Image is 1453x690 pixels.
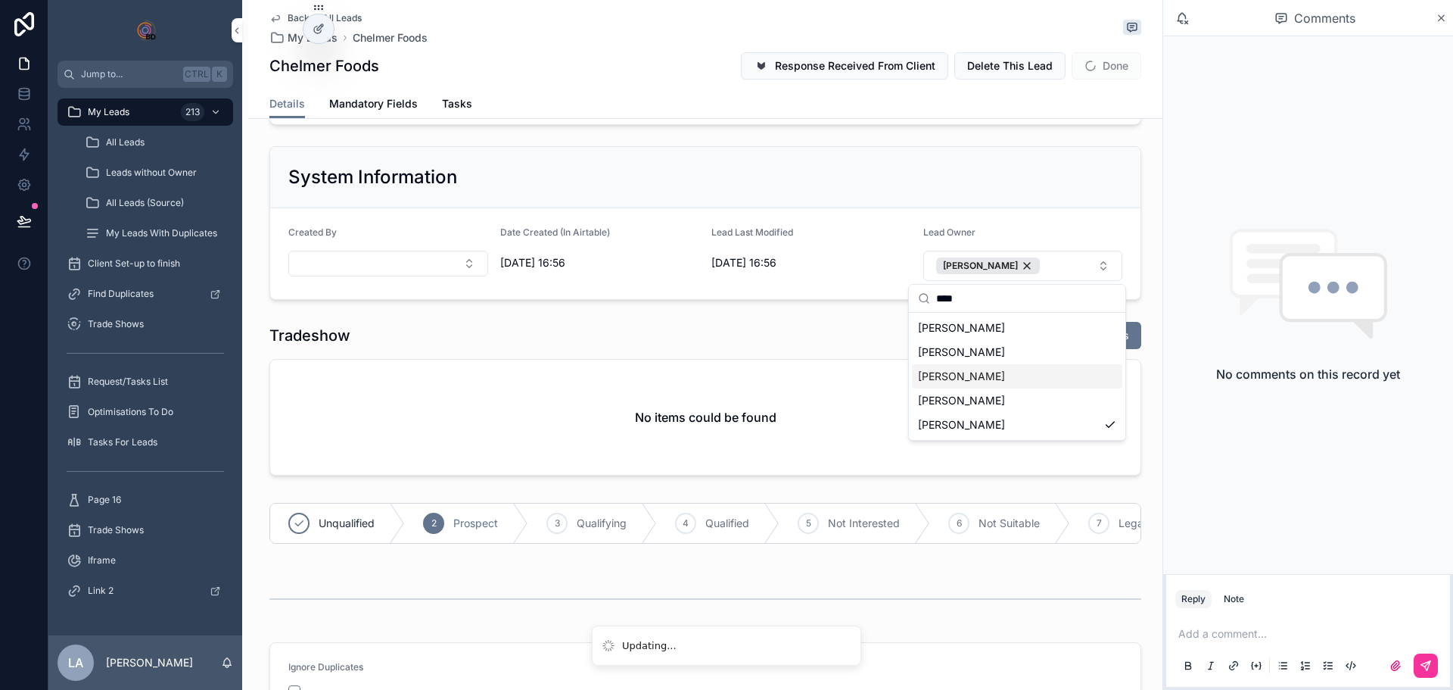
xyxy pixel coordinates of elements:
span: [DATE] 16:56 [711,255,911,270]
a: My Leads [269,30,338,45]
button: Note [1218,590,1250,608]
button: Delete This Lead [954,52,1066,80]
a: Chelmer Foods [353,30,428,45]
p: [PERSON_NAME] [106,655,193,670]
span: Request/Tasks List [88,376,168,388]
button: Jump to...CtrlK [58,61,233,88]
span: Created By [288,226,337,238]
a: Tasks For Leads [58,429,233,456]
button: Response Received From Client [741,52,948,80]
div: 213 [181,103,204,121]
a: Page 16 [58,486,233,514]
a: Trade Shows [58,517,233,544]
span: Link 2 [88,585,114,597]
h1: Chelmer Foods [269,55,379,76]
h2: System Information [288,165,457,189]
a: Leads without Owner [76,159,233,186]
span: [PERSON_NAME] [918,417,1005,432]
span: Back to All Leads [288,12,362,24]
span: Trade Shows [88,318,144,330]
span: [PERSON_NAME] [918,393,1005,408]
a: Trade Shows [58,311,233,338]
span: Response Received From Client [775,58,935,73]
a: All Leads [76,129,233,156]
span: 6 [957,517,962,529]
span: [PERSON_NAME] [918,345,1005,360]
span: Iframe [88,554,116,567]
span: My Leads [288,30,338,45]
a: Back to All Leads [269,12,362,24]
span: Optimisations To Do [88,406,173,418]
a: My Leads213 [58,98,233,126]
span: 5 [806,517,811,529]
a: Tasks [442,90,472,120]
span: Tasks [442,96,472,111]
div: Updating... [622,638,677,654]
span: Client Set-up to finish [88,258,180,270]
button: Unselect 1 [936,258,1040,274]
h1: Tradeshow [269,325,350,346]
span: Comments [1294,9,1355,27]
span: Lead Owner [923,226,975,238]
a: Client Set-up to finish [58,250,233,277]
span: Jump to... [81,68,177,80]
a: My Leads With Duplicates [76,220,233,247]
span: All Leads [106,136,145,148]
a: Iframe [58,547,233,574]
h2: No items could be found [635,408,776,426]
a: All Leads (Source) [76,189,233,217]
span: [PERSON_NAME] [918,320,1005,336]
span: K [213,68,226,80]
span: Page 16 [88,494,121,506]
span: All Leads (Source) [106,197,184,209]
span: My Leads With Duplicates [106,227,217,239]
span: 3 [555,517,560,529]
a: Mandatory Fields [329,90,418,120]
span: Legacy - Non Lead [1119,516,1215,531]
button: Reply [1175,590,1212,608]
span: Unqualified [319,516,375,531]
span: Date Created (In Airtable) [500,226,610,238]
span: 2 [431,517,437,529]
span: Not Interested [828,516,900,531]
img: App logo [133,18,157,42]
a: Details [269,90,305,119]
div: Note [1224,593,1244,605]
a: Request/Tasks List [58,368,233,395]
span: [PERSON_NAME] [918,369,1005,384]
span: Qualifying [577,516,627,531]
span: Details [269,96,305,111]
button: Select Button [923,251,1123,281]
span: Leads without Owner [106,167,197,179]
div: scrollable content [48,88,242,624]
span: Qualified [705,516,749,531]
span: LA [68,654,83,672]
span: Tasks For Leads [88,436,157,448]
h2: No comments on this record yet [1216,365,1400,383]
span: [PERSON_NAME] [943,260,1018,272]
div: Suggestions [909,313,1125,440]
span: Delete This Lead [967,58,1053,73]
span: 4 [683,517,689,529]
span: Ignore Duplicates [288,661,363,673]
span: Prospect [453,516,498,531]
span: Ctrl [183,67,210,82]
span: Find Duplicates [88,288,154,300]
button: Select Button [288,251,488,276]
span: Trade Shows [88,524,144,536]
span: 7 [1097,517,1102,529]
span: Mandatory Fields [329,96,418,111]
span: Not Suitable [979,516,1040,531]
span: My Leads [88,106,129,118]
span: [DATE] 16:56 [500,255,700,270]
span: Lead Last Modified [711,226,793,238]
a: Find Duplicates [58,280,233,308]
a: Link 2 [58,577,233,604]
a: Optimisations To Do [58,398,233,426]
